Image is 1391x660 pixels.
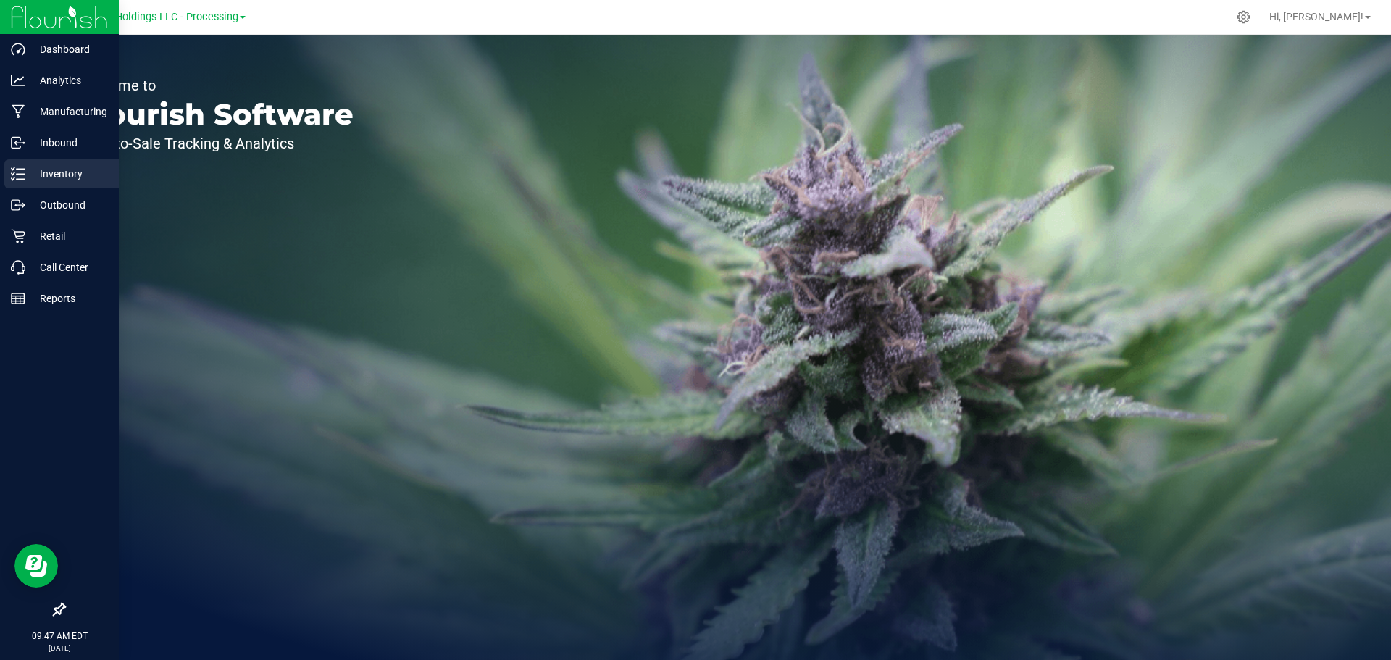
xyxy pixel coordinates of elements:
[25,259,112,276] p: Call Center
[11,229,25,243] inline-svg: Retail
[25,165,112,183] p: Inventory
[25,196,112,214] p: Outbound
[11,135,25,150] inline-svg: Inbound
[25,72,112,89] p: Analytics
[11,198,25,212] inline-svg: Outbound
[50,11,238,23] span: Riviera Creek Holdings LLC - Processing
[25,41,112,58] p: Dashboard
[78,78,354,93] p: Welcome to
[78,100,354,129] p: Flourish Software
[1235,10,1253,24] div: Manage settings
[11,291,25,306] inline-svg: Reports
[14,544,58,588] iframe: Resource center
[1269,11,1363,22] span: Hi, [PERSON_NAME]!
[25,227,112,245] p: Retail
[7,630,112,643] p: 09:47 AM EDT
[25,103,112,120] p: Manufacturing
[11,104,25,119] inline-svg: Manufacturing
[25,290,112,307] p: Reports
[11,167,25,181] inline-svg: Inventory
[11,73,25,88] inline-svg: Analytics
[11,42,25,57] inline-svg: Dashboard
[7,643,112,653] p: [DATE]
[25,134,112,151] p: Inbound
[11,260,25,275] inline-svg: Call Center
[78,136,354,151] p: Seed-to-Sale Tracking & Analytics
